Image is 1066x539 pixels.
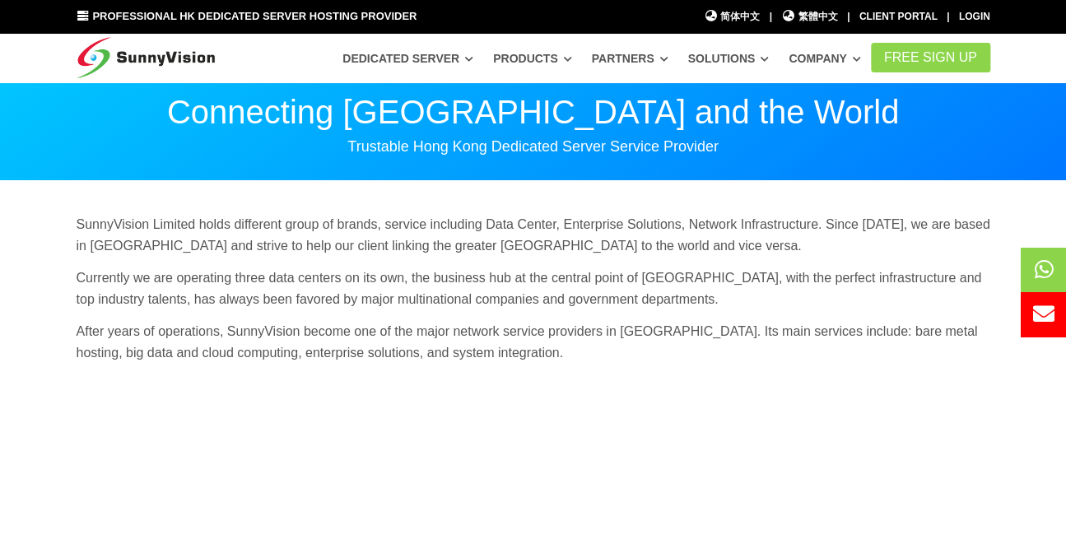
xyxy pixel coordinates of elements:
[871,43,990,72] a: FREE Sign Up
[77,137,990,156] p: Trustable Hong Kong Dedicated Server Service Provider
[847,9,850,25] li: |
[77,214,990,256] p: SunnyVision Limited holds different group of brands, service including Data Center, Enterprise So...
[342,44,473,73] a: Dedicated Server
[77,321,990,363] p: After years of operations, SunnyVision become one of the major network service providers in [GEOG...
[493,44,572,73] a: Products
[704,9,761,25] a: 简体中文
[592,44,668,73] a: Partners
[947,9,949,25] li: |
[789,44,861,73] a: Company
[769,9,771,25] li: |
[77,267,990,309] p: Currently we are operating three data centers on its own, the business hub at the central point o...
[687,44,769,73] a: Solutions
[859,11,938,22] a: Client Portal
[92,10,417,22] span: Professional HK Dedicated Server Hosting Provider
[77,95,990,128] p: Connecting [GEOGRAPHIC_DATA] and the World
[959,11,990,22] a: Login
[781,9,838,25] a: 繁體中文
